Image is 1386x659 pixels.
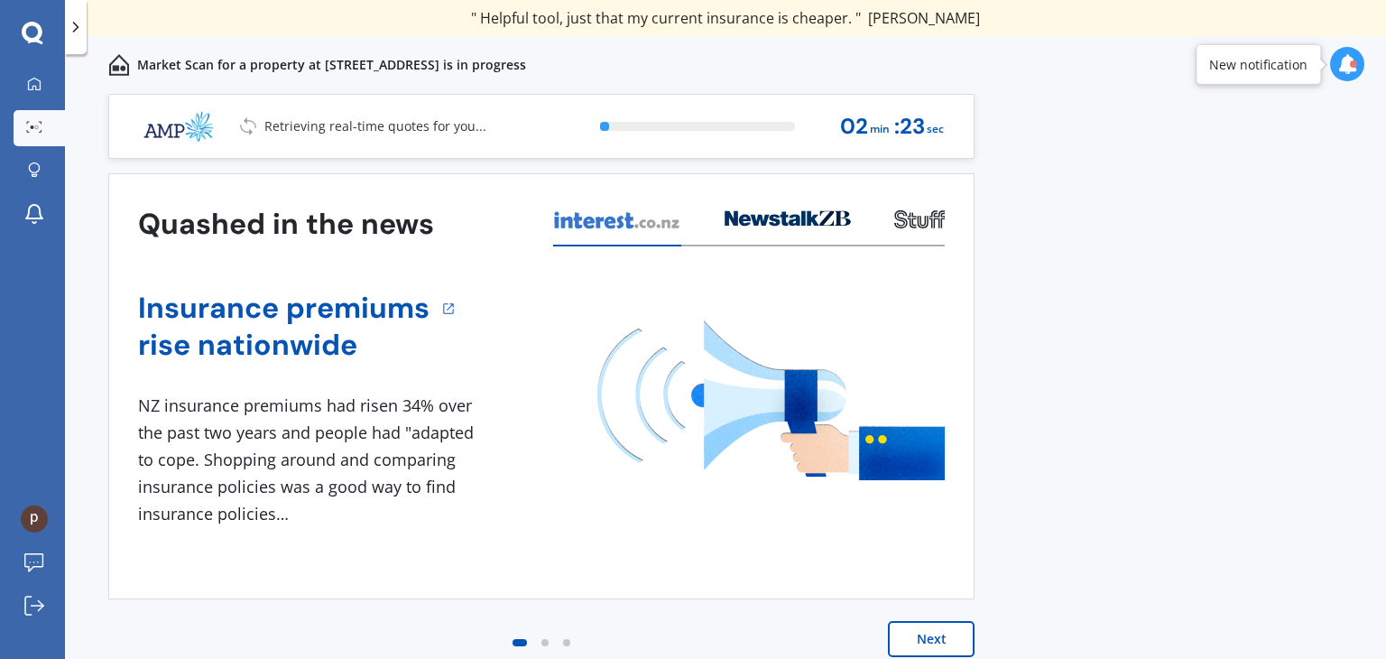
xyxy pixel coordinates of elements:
p: Market Scan for a property at [STREET_ADDRESS] is in progress [137,56,526,74]
p: Retrieving real-time quotes for you... [264,117,486,135]
span: : 23 [894,115,925,139]
button: Next [888,621,975,657]
img: home-and-contents.b802091223b8502ef2dd.svg [108,54,130,76]
div: NZ insurance premiums had risen 34% over the past two years and people had "adapted to cope. Shop... [138,393,481,527]
img: media image [597,320,945,480]
span: 02 [840,115,868,139]
a: rise nationwide [138,327,430,364]
span: sec [927,117,944,142]
h3: Quashed in the news [138,206,434,243]
div: New notification [1209,55,1307,73]
img: ACg8ocIq0NnQ5c0YSjxl9CTcIVnrFFCIQ25MM2atmpzOt9R5BHHQgw=s96-c [21,506,48,533]
span: min [870,117,890,142]
a: Insurance premiums [138,290,430,327]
